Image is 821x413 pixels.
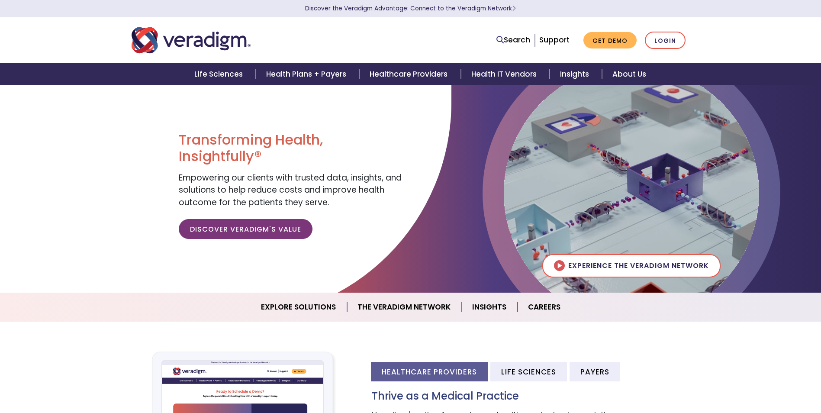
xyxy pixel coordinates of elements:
[359,63,460,85] a: Healthcare Providers
[461,63,550,85] a: Health IT Vendors
[132,26,251,55] img: Veradigm logo
[490,362,567,381] li: Life Sciences
[645,32,686,49] a: Login
[256,63,359,85] a: Health Plans + Payers
[550,63,602,85] a: Insights
[518,296,571,318] a: Careers
[496,34,530,46] a: Search
[512,4,516,13] span: Learn More
[371,362,488,381] li: Healthcare Providers
[179,219,312,239] a: Discover Veradigm's Value
[179,132,404,165] h1: Transforming Health, Insightfully®
[305,4,516,13] a: Discover the Veradigm Advantage: Connect to the Veradigm NetworkLearn More
[184,63,256,85] a: Life Sciences
[372,390,690,403] h3: Thrive as a Medical Practice
[251,296,347,318] a: Explore Solutions
[583,32,637,49] a: Get Demo
[179,172,402,208] span: Empowering our clients with trusted data, insights, and solutions to help reduce costs and improv...
[602,63,657,85] a: About Us
[462,296,518,318] a: Insights
[539,35,570,45] a: Support
[570,362,620,381] li: Payers
[347,296,462,318] a: The Veradigm Network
